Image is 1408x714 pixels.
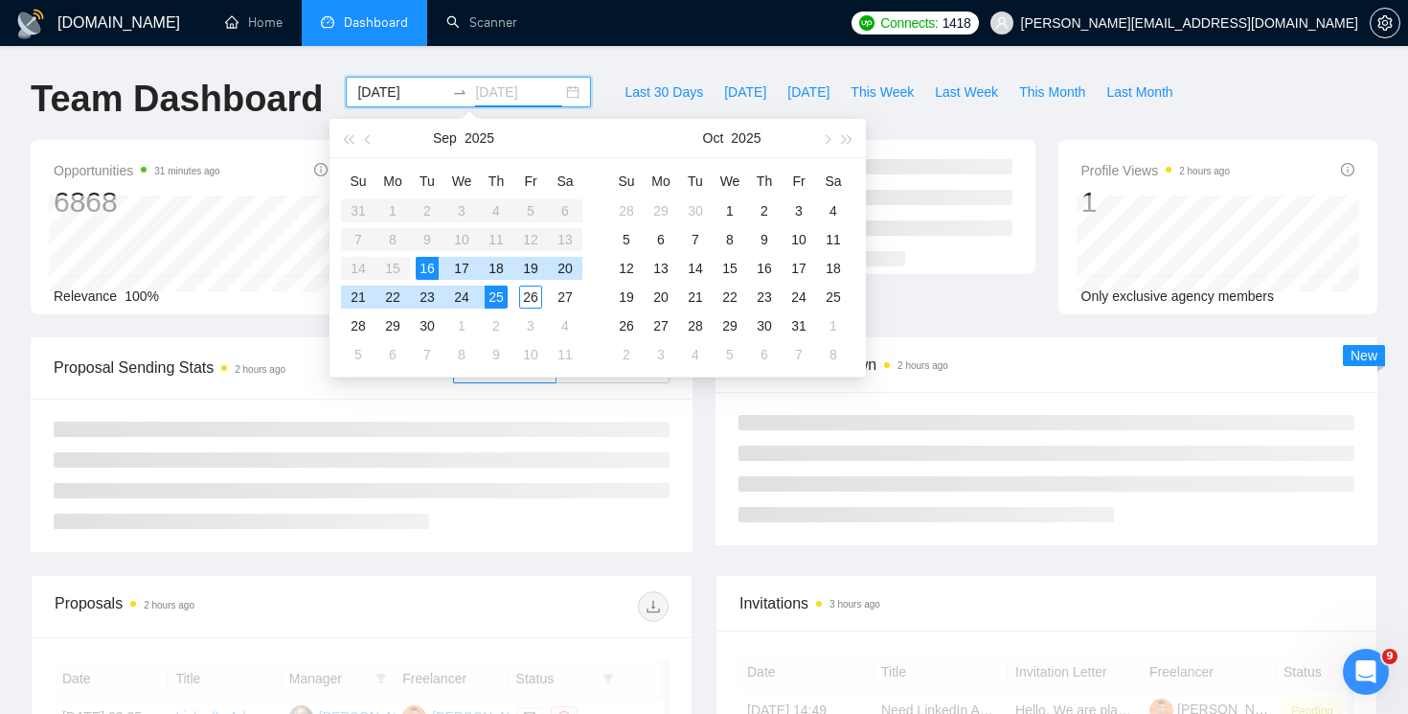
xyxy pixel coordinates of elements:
[609,254,644,283] td: 2025-10-12
[479,340,513,369] td: 2025-10-09
[753,257,776,280] div: 16
[816,340,851,369] td: 2025-11-08
[548,340,582,369] td: 2025-10-11
[782,340,816,369] td: 2025-11-07
[615,286,638,309] div: 19
[479,283,513,311] td: 2025-09-25
[782,254,816,283] td: 2025-10-17
[816,196,851,225] td: 2025-10-04
[341,283,375,311] td: 2025-09-21
[485,257,508,280] div: 18
[513,283,548,311] td: 2025-09-26
[410,283,444,311] td: 2025-09-23
[31,77,323,122] h1: Team Dashboard
[840,77,924,107] button: This Week
[519,286,542,309] div: 26
[684,314,707,337] div: 28
[609,283,644,311] td: 2025-10-19
[822,343,845,366] div: 8
[718,199,741,222] div: 1
[479,311,513,340] td: 2025-10-02
[777,77,840,107] button: [DATE]
[375,283,410,311] td: 2025-09-22
[782,196,816,225] td: 2025-10-03
[125,288,159,304] span: 100%
[649,314,672,337] div: 27
[678,311,713,340] td: 2025-10-28
[787,81,829,103] span: [DATE]
[753,286,776,309] div: 23
[444,283,479,311] td: 2025-09-24
[829,599,880,610] time: 3 hours ago
[649,286,672,309] div: 20
[1009,77,1096,107] button: This Month
[787,199,810,222] div: 3
[747,166,782,196] th: Th
[851,81,914,103] span: This Week
[1081,184,1231,220] div: 1
[747,254,782,283] td: 2025-10-16
[450,314,473,337] div: 1
[485,343,508,366] div: 9
[1370,15,1400,31] a: setting
[609,225,644,254] td: 2025-10-05
[713,196,747,225] td: 2025-10-01
[787,228,810,251] div: 10
[684,228,707,251] div: 7
[444,340,479,369] td: 2025-10-08
[644,283,678,311] td: 2025-10-20
[416,286,439,309] div: 23
[416,343,439,366] div: 7
[747,311,782,340] td: 2025-10-30
[381,286,404,309] div: 22
[513,311,548,340] td: 2025-10-03
[942,12,971,34] span: 1418
[787,314,810,337] div: 31
[644,254,678,283] td: 2025-10-13
[753,228,776,251] div: 9
[314,163,328,176] span: info-circle
[375,166,410,196] th: Mo
[816,311,851,340] td: 2025-11-01
[684,257,707,280] div: 14
[381,314,404,337] div: 29
[644,166,678,196] th: Mo
[615,228,638,251] div: 5
[410,311,444,340] td: 2025-09-30
[880,12,938,34] span: Connects:
[410,254,444,283] td: 2025-09-16
[519,343,542,366] div: 10
[1371,15,1399,31] span: setting
[444,166,479,196] th: We
[347,286,370,309] div: 21
[747,283,782,311] td: 2025-10-23
[678,196,713,225] td: 2025-09-30
[1019,81,1085,103] span: This Month
[479,166,513,196] th: Th
[739,591,1353,615] span: Invitations
[787,257,810,280] div: 17
[548,254,582,283] td: 2025-09-20
[787,286,810,309] div: 24
[747,225,782,254] td: 2025-10-09
[753,199,776,222] div: 2
[678,254,713,283] td: 2025-10-14
[614,77,714,107] button: Last 30 Days
[782,225,816,254] td: 2025-10-10
[554,257,577,280] div: 20
[225,14,283,31] a: homeHome
[816,225,851,254] td: 2025-10-11
[235,364,285,375] time: 2 hours ago
[822,257,845,280] div: 18
[1179,166,1230,176] time: 2 hours ago
[54,288,117,304] span: Relevance
[713,254,747,283] td: 2025-10-15
[816,283,851,311] td: 2025-10-25
[713,166,747,196] th: We
[344,14,408,31] span: Dashboard
[738,353,1354,377] span: Scanner Breakdown
[485,314,508,337] div: 2
[644,340,678,369] td: 2025-11-03
[724,81,766,103] span: [DATE]
[519,257,542,280] div: 19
